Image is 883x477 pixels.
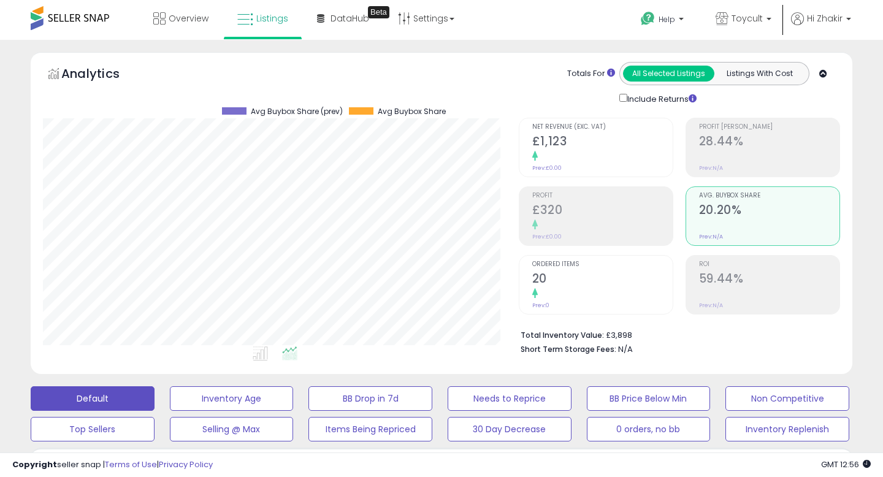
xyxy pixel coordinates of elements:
b: Total Inventory Value: [521,330,604,340]
span: N/A [618,343,633,355]
span: Toycult [732,12,763,25]
li: £3,898 [521,327,831,342]
span: Avg. Buybox Share [699,193,839,199]
a: Privacy Policy [159,459,213,470]
div: seller snap | | [12,459,213,471]
span: Help [659,14,675,25]
span: DataHub [331,12,369,25]
button: Listings With Cost [714,66,805,82]
a: Terms of Use [105,459,157,470]
h2: 28.44% [699,134,839,151]
div: Tooltip anchor [368,6,389,18]
a: Help [631,2,696,40]
button: Selling @ Max [170,417,294,441]
span: Net Revenue (Exc. VAT) [532,124,673,131]
a: Hi Zhakir [791,12,851,40]
small: Prev: N/A [699,164,723,172]
button: BB Drop in 7d [308,386,432,411]
button: 30 Day Decrease [448,417,571,441]
button: Items Being Repriced [308,417,432,441]
button: Inventory Age [170,386,294,411]
small: Prev: £0.00 [532,233,562,240]
span: Overview [169,12,208,25]
h2: 20.20% [699,203,839,219]
button: Non Competitive [725,386,849,411]
span: Avg Buybox Share (prev) [251,107,343,116]
span: Avg Buybox Share [378,107,446,116]
small: Prev: 0 [532,302,549,309]
h2: £320 [532,203,673,219]
span: Listings [256,12,288,25]
div: Totals For [567,68,615,80]
i: Get Help [640,11,656,26]
button: Top Sellers [31,417,155,441]
button: Needs to Reprice [448,386,571,411]
h2: 59.44% [699,272,839,288]
small: Prev: N/A [699,233,723,240]
h5: Analytics [61,65,143,85]
small: Prev: £0.00 [532,164,562,172]
small: Prev: N/A [699,302,723,309]
span: 2025-09-17 12:56 GMT [821,459,871,470]
span: Ordered Items [532,261,673,268]
button: All Selected Listings [623,66,714,82]
h2: 20 [532,272,673,288]
span: Hi Zhakir [807,12,843,25]
span: Profit [532,193,673,199]
div: Include Returns [610,91,711,105]
button: Inventory Replenish [725,417,849,441]
strong: Copyright [12,459,57,470]
button: 0 orders, no bb [587,417,711,441]
span: Profit [PERSON_NAME] [699,124,839,131]
button: Default [31,386,155,411]
button: BB Price Below Min [587,386,711,411]
b: Short Term Storage Fees: [521,344,616,354]
h2: £1,123 [532,134,673,151]
span: ROI [699,261,839,268]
